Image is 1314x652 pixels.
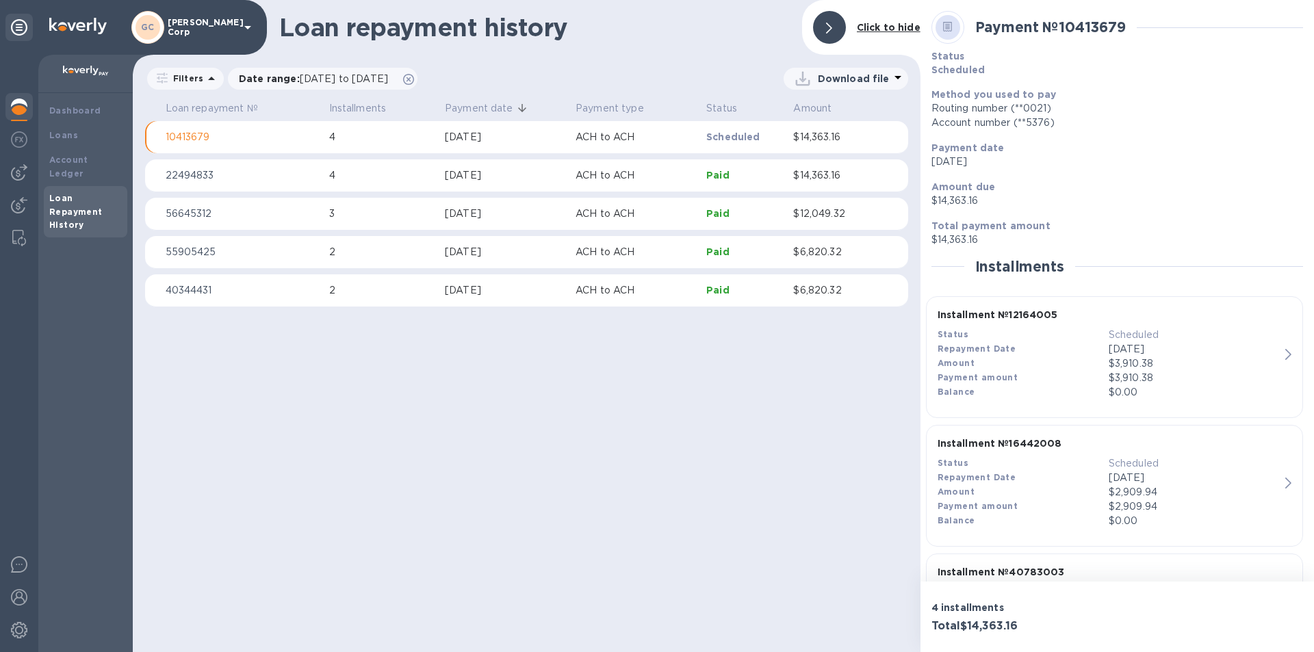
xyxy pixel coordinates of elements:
[706,207,782,220] p: Paid
[1109,356,1280,371] div: $3,910.38
[166,245,318,259] p: 55905425
[938,566,1065,577] b: Installment № 40783003
[931,116,1303,130] div: Account number (**5376)
[793,283,873,298] p: $6,820.32
[168,73,203,84] p: Filters
[329,101,404,116] span: Installments
[793,168,873,183] p: $14,363.16
[1109,328,1280,342] p: Scheduled
[931,601,1112,614] p: 4 installments
[938,387,975,397] b: Balance
[329,283,434,298] p: 2
[1109,499,1280,514] p: $2,909.94
[938,372,1018,382] b: Payment amount
[938,309,1058,320] b: Installment № 12164005
[931,63,1303,77] p: Scheduled
[329,168,434,183] p: 4
[166,101,258,116] p: Loan repayment №
[975,18,1126,36] b: Payment № 10413679
[445,207,565,221] div: [DATE]
[166,207,318,221] p: 56645312
[576,101,644,116] p: Payment type
[931,89,1056,100] b: Method you used to pay
[931,51,965,62] b: Status
[49,193,103,231] b: Loan Repayment History
[1109,371,1280,385] p: $3,910.38
[931,620,1112,633] h3: Total $14,363.16
[329,207,434,221] p: 3
[706,101,737,116] p: Status
[793,101,832,116] p: Amount
[931,155,1303,169] p: [DATE]
[1109,385,1280,400] p: $0.00
[857,22,920,33] b: Click to hide
[166,101,276,116] span: Loan repayment №
[49,155,88,179] b: Account Ledger
[576,168,695,183] p: ACH to ACH
[793,207,873,221] p: $12,049.32
[49,130,78,140] b: Loans
[926,296,1303,418] button: Installment №12164005StatusScheduledRepayment Date[DATE]Amount$3,910.38Payment amount$3,910.38Bal...
[706,130,782,144] p: Scheduled
[445,283,565,298] div: [DATE]
[1109,342,1280,356] p: [DATE]
[938,438,1062,449] b: Installment № 16442008
[931,233,1303,247] p: $14,363.16
[793,130,873,144] p: $14,363.16
[1109,485,1280,499] div: $2,909.94
[445,101,513,116] p: Payment date
[931,220,1051,231] b: Total payment amount
[793,101,849,116] span: Amount
[931,101,1303,116] div: Routing number (**0021)
[706,245,782,259] p: Paid
[706,101,755,116] span: Status
[931,142,1005,153] b: Payment date
[228,68,417,90] div: Date range:[DATE] to [DATE]
[166,168,318,183] p: 22494833
[329,245,434,259] p: 2
[5,14,33,41] div: Unpin categories
[1109,514,1280,528] p: $0.00
[445,101,531,116] span: Payment date
[576,283,695,298] p: ACH to ACH
[931,194,1303,208] p: $14,363.16
[166,283,318,298] p: 40344431
[300,73,388,84] span: [DATE] to [DATE]
[938,329,968,339] b: Status
[576,245,695,259] p: ACH to ACH
[166,130,318,144] p: 10413679
[445,245,565,259] div: [DATE]
[445,168,565,183] div: [DATE]
[975,258,1064,275] h2: Installments
[49,18,107,34] img: Logo
[706,168,782,182] p: Paid
[279,13,791,42] h1: Loan repayment history
[926,425,1303,547] button: Installment №16442008StatusScheduledRepayment Date[DATE]Amount$2,909.94Payment amount$2,909.94Bal...
[938,358,975,368] b: Amount
[239,72,395,86] p: Date range :
[49,105,101,116] b: Dashboard
[706,283,782,297] p: Paid
[141,22,155,32] b: GC
[818,72,890,86] p: Download file
[793,245,873,259] p: $6,820.32
[576,101,662,116] span: Payment type
[1109,456,1280,471] p: Scheduled
[931,181,996,192] b: Amount due
[168,18,236,37] p: [PERSON_NAME] Corp
[329,130,434,144] p: 4
[938,472,1016,482] b: Repayment Date
[576,130,695,144] p: ACH to ACH
[938,458,968,468] b: Status
[938,501,1018,511] b: Payment amount
[445,130,565,144] div: [DATE]
[1109,471,1280,485] p: [DATE]
[576,207,695,221] p: ACH to ACH
[329,101,387,116] p: Installments
[938,486,975,497] b: Amount
[938,343,1016,354] b: Repayment Date
[11,131,27,148] img: Foreign exchange
[938,515,975,525] b: Balance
